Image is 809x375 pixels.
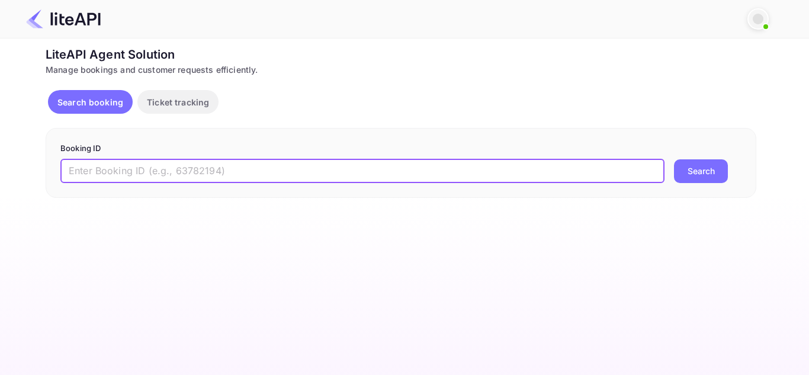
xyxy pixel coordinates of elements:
[147,96,209,108] p: Ticket tracking
[26,9,101,28] img: LiteAPI Logo
[57,96,123,108] p: Search booking
[46,46,756,63] div: LiteAPI Agent Solution
[60,159,664,183] input: Enter Booking ID (e.g., 63782194)
[60,143,741,155] p: Booking ID
[674,159,728,183] button: Search
[46,63,756,76] div: Manage bookings and customer requests efficiently.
